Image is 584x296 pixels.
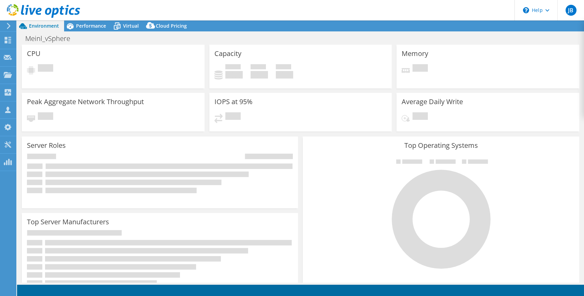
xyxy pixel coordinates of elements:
h3: Average Daily Write [402,98,463,105]
span: Pending [38,112,53,122]
span: Virtual [123,23,139,29]
span: Pending [38,64,53,73]
h1: Meinl_vSphere [22,35,81,42]
span: Cloud Pricing [156,23,187,29]
span: Total [276,64,291,71]
h3: Capacity [214,50,241,57]
h4: 0 GiB [276,71,293,79]
span: Free [251,64,266,71]
span: Used [225,64,241,71]
span: Environment [29,23,59,29]
h3: Server Roles [27,142,66,149]
h3: IOPS at 95% [214,98,253,105]
h3: Peak Aggregate Network Throughput [27,98,144,105]
h3: Top Operating Systems [308,142,574,149]
span: JB [566,5,576,16]
svg: \n [523,7,529,13]
h3: Top Server Manufacturers [27,218,109,226]
span: Pending [413,112,428,122]
span: Performance [76,23,106,29]
h4: 0 GiB [251,71,268,79]
h4: 0 GiB [225,71,243,79]
span: Pending [225,112,241,122]
span: Pending [413,64,428,73]
h3: Memory [402,50,428,57]
h3: CPU [27,50,41,57]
